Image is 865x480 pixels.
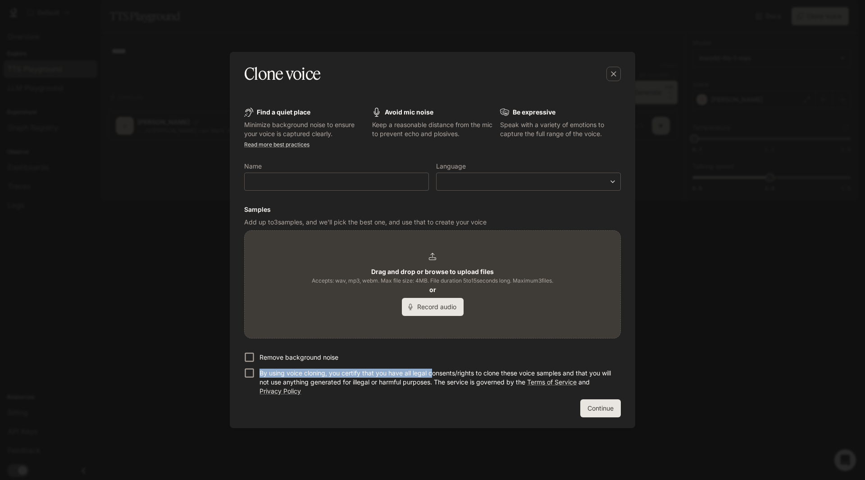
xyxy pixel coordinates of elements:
[500,120,621,138] p: Speak with a variety of emotions to capture the full range of the voice.
[436,163,466,169] p: Language
[259,353,338,362] p: Remove background noise
[513,108,555,116] b: Be expressive
[257,108,310,116] b: Find a quiet place
[402,298,464,316] button: Record audio
[244,163,262,169] p: Name
[244,63,320,85] h5: Clone voice
[372,120,493,138] p: Keep a reasonable distance from the mic to prevent echo and plosives.
[244,120,365,138] p: Minimize background noise to ensure your voice is captured clearly.
[371,268,494,275] b: Drag and drop or browse to upload files
[437,177,620,186] div: ​
[312,276,553,285] span: Accepts: wav, mp3, webm. Max file size: 4MB. File duration 5 to 15 seconds long. Maximum 3 files.
[429,286,436,293] b: or
[259,387,301,395] a: Privacy Policy
[527,378,577,386] a: Terms of Service
[385,108,433,116] b: Avoid mic noise
[244,218,621,227] p: Add up to 3 samples, and we'll pick the best one, and use that to create your voice
[244,141,310,148] a: Read more best practices
[244,205,621,214] h6: Samples
[259,369,614,396] p: By using voice cloning, you certify that you have all legal consents/rights to clone these voice ...
[580,399,621,417] button: Continue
